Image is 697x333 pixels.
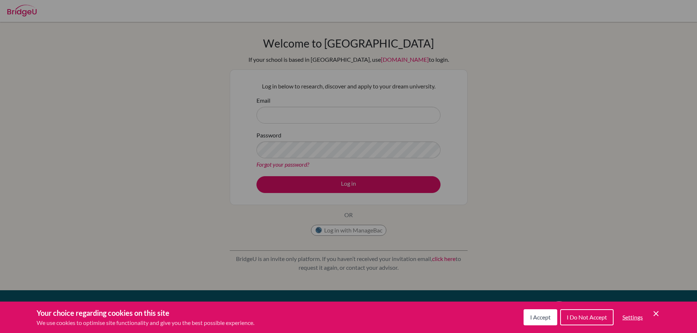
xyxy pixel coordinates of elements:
button: Save and close [652,309,660,318]
span: I Do Not Accept [567,314,607,321]
p: We use cookies to optimise site functionality and give you the best possible experience. [37,318,254,327]
button: I Do Not Accept [560,309,614,325]
span: Settings [622,314,643,321]
h3: Your choice regarding cookies on this site [37,307,254,318]
span: I Accept [530,314,551,321]
button: Settings [617,310,649,325]
button: I Accept [524,309,557,325]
